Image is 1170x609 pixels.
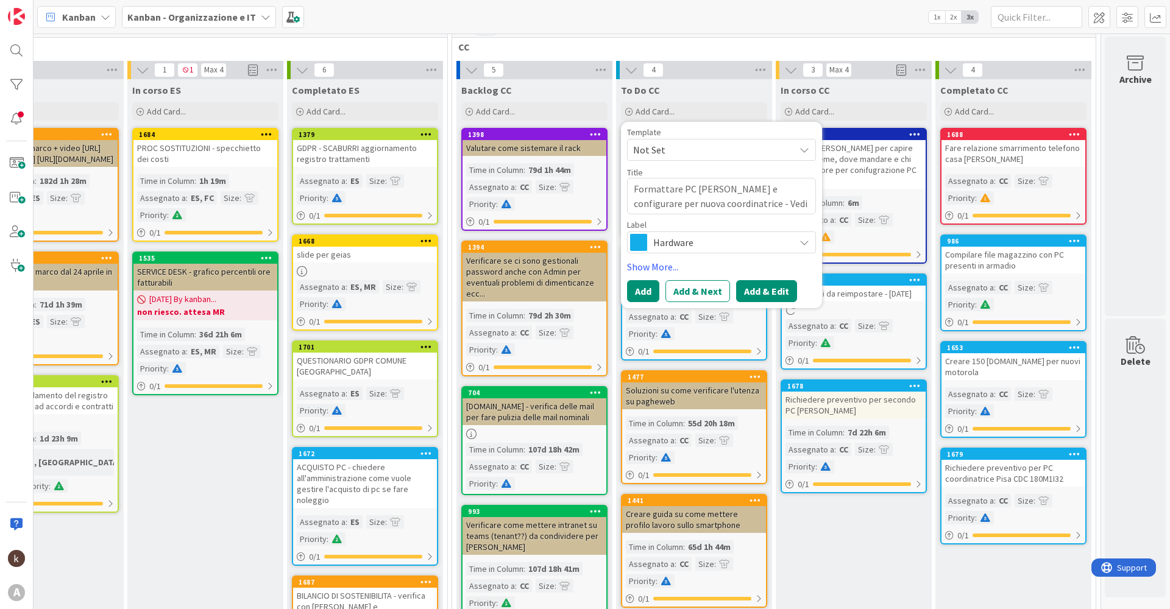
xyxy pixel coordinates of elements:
div: ES, MR [347,280,379,294]
textarea: Formattare PC [PERSON_NAME] e configurare per nuova coordinatrice - Vedi tk [627,178,816,214]
span: Hardware [653,234,789,251]
div: 0/1 [941,421,1085,437]
div: 1706 [787,130,926,139]
div: Time in Column [137,328,194,341]
span: : [515,326,517,339]
span: Add Card... [307,106,346,117]
div: Assegnato a [297,387,346,400]
div: 169335 telefoni da reimpostare - [DATE] [782,275,926,301]
button: Add & Edit [736,280,797,302]
div: Size [695,310,714,323]
div: Priority [137,208,167,222]
div: 1672 [299,449,437,458]
div: ES [347,387,363,400]
div: 55d 20h 18m [685,417,738,430]
div: CC [836,213,851,227]
div: Size [47,315,66,328]
span: : [242,345,244,358]
div: Priority [297,404,327,417]
div: Assegnato a [297,280,346,294]
div: 0/1 [133,225,277,241]
div: 1394 [468,243,606,252]
div: Time in Column [785,426,843,439]
div: Assegnato a [626,310,675,323]
span: Add Card... [636,106,675,117]
div: 1678 [782,381,926,392]
div: Richiedere preventivo per secondo PC [PERSON_NAME] [782,392,926,418]
div: 182d 1h 28m [37,174,90,188]
div: Size [536,460,555,473]
div: Size [855,213,874,227]
a: 1684PROC SOSTITUZIONI - specchietto dei costiTime in Column:1h 19mAssegnato a:ES, FCSize:Priority... [132,128,278,242]
span: : [975,191,977,205]
a: 1379GDPR - SCABURRI aggiornamento registro trattamentiAssegnato a:ESSize:Priority:0/1 [292,128,438,225]
span: [DATE] By kanban... [149,293,216,306]
span: : [385,387,387,400]
span: : [994,174,996,188]
div: 1668 [299,237,437,245]
span: : [834,319,836,333]
div: 1379 [293,129,437,140]
div: 1684 [133,129,277,140]
span: : [815,336,817,350]
span: : [656,451,658,464]
div: 1688 [941,129,1085,140]
span: 0 / 1 [798,354,809,367]
span: 0 / 1 [149,227,161,239]
div: CC [996,174,1011,188]
span: : [843,196,845,209]
div: Assegnato a [466,326,515,339]
div: ES [347,174,363,188]
div: Assegnato a [785,443,834,456]
div: Assegnato a [466,180,515,194]
div: 0/1 [622,344,766,359]
div: 1701 [299,343,437,351]
div: Priority [945,404,975,418]
span: : [683,417,685,430]
span: 0 / 1 [638,345,650,358]
span: : [496,477,498,490]
div: Valutare come sistemare il rack [463,140,606,156]
div: 0/1 [941,315,1085,330]
div: ES, MR [188,345,219,358]
div: SERVICE DESK - grafico percentili ore fatturabili [133,264,277,290]
span: Add Card... [147,106,186,117]
div: Priority [297,297,327,311]
div: 1398Valutare come sistemare il rack [463,129,606,156]
div: 1394 [463,242,606,253]
div: 1653Creare 150 [DOMAIN_NAME] per nuovi motorola [941,342,1085,380]
div: 1688 [947,130,1085,139]
span: : [167,362,169,375]
span: : [675,310,676,323]
div: CC [517,326,532,339]
span: : [874,319,876,333]
span: 0 / 1 [478,361,490,374]
div: Priority [785,336,815,350]
div: 0/1 [293,314,437,329]
a: 1398Valutare come sistemare il rackTime in Column:79d 1h 44mAssegnato a:CCSize:Priority:0/1 [461,128,608,231]
div: Assegnato a [626,434,675,447]
div: Priority [945,191,975,205]
div: Soluzioni su come verificare l'utenza su pagheweb [622,382,766,409]
span: : [167,208,169,222]
span: Add Card... [955,106,994,117]
span: : [496,197,498,211]
div: 1693 [787,276,926,284]
div: 79d 1h 44m [525,163,574,177]
div: 1684 [139,130,277,139]
a: 1441Creare guida su come mettere profilo lavoro sullo smartphoneTime in Column:65d 1h 44mAssegnat... [621,494,767,608]
div: Sentire [PERSON_NAME] per capire startup zeme, dove mandare e chi coordinatore per conifugrazione... [782,140,926,189]
div: Assegnato a [297,174,346,188]
a: 1688Fare relazione smarrimento telefono casa [PERSON_NAME]Assegnato a:CCSize:Priority:0/1 [940,128,1087,225]
div: 1477Soluzioni su come verificare l'utenza su pagheweb [622,371,766,409]
div: Assegnato a [466,460,515,473]
div: Assegnato a [945,174,994,188]
a: 1706Sentire [PERSON_NAME] per capire startup zeme, dove mandare e chi coordinatore per conifugraz... [781,128,927,264]
div: 704[DOMAIN_NAME] - verifica delle mail per fare pulizia delle mail nominali [463,387,606,425]
div: 1535 [139,254,277,262]
div: 1684PROC SOSTITUZIONI - specchietto dei costi [133,129,277,167]
div: Size [366,387,385,400]
div: Time in Column [466,443,523,456]
div: 986 [947,237,1085,245]
div: 36d 21h 6m [196,328,245,341]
